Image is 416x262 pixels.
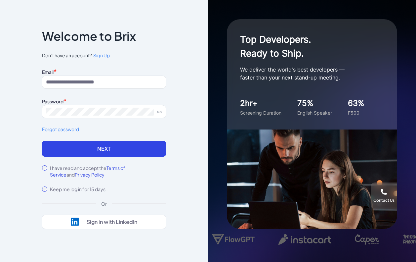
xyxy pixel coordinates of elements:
div: Sign in with LinkedIn [87,219,137,225]
div: F500 [348,109,364,116]
div: Or [96,200,112,207]
label: I have read and accept the and [50,165,166,178]
button: Sign in with LinkedIn [42,215,166,229]
label: Keep me log in for 15 days [50,186,105,192]
span: Terms of Service [50,165,125,178]
button: Next [42,141,166,157]
div: 2hr+ [240,97,281,109]
label: Password [42,98,63,104]
div: English Speaker [297,109,332,116]
a: Forgot password [42,126,166,133]
div: Screening Duration [240,109,281,116]
p: We deliver the world's best developers — faster than your next stand-up meeting. [240,66,372,81]
p: Welcome to Brix [42,31,136,41]
h1: Top Developers. Ready to Ship. [240,32,372,60]
label: Email [42,69,54,75]
span: Privacy Policy [75,172,104,178]
div: Contact Us [373,198,395,203]
button: Contact Us [371,183,397,209]
a: Sign Up [92,52,110,59]
span: Sign Up [93,52,110,58]
div: 75% [297,97,332,109]
span: Don’t have an account? [42,52,166,59]
div: 63% [348,97,364,109]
